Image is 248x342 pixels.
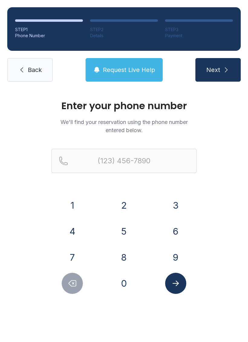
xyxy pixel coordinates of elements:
[90,27,158,33] div: STEP 2
[103,66,155,74] span: Request Live Help
[62,273,83,294] button: Delete number
[165,221,186,242] button: 6
[15,33,83,39] div: Phone Number
[206,66,220,74] span: Next
[165,247,186,268] button: 9
[62,221,83,242] button: 4
[113,195,135,216] button: 2
[90,33,158,39] div: Details
[165,27,233,33] div: STEP 3
[165,195,186,216] button: 3
[165,273,186,294] button: Submit lookup form
[51,149,197,173] input: Reservation phone number
[51,101,197,111] h1: Enter your phone number
[28,66,42,74] span: Back
[113,221,135,242] button: 5
[62,247,83,268] button: 7
[113,247,135,268] button: 8
[165,33,233,39] div: Payment
[15,27,83,33] div: STEP 1
[51,118,197,134] p: We'll find your reservation using the phone number entered below.
[62,195,83,216] button: 1
[113,273,135,294] button: 0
